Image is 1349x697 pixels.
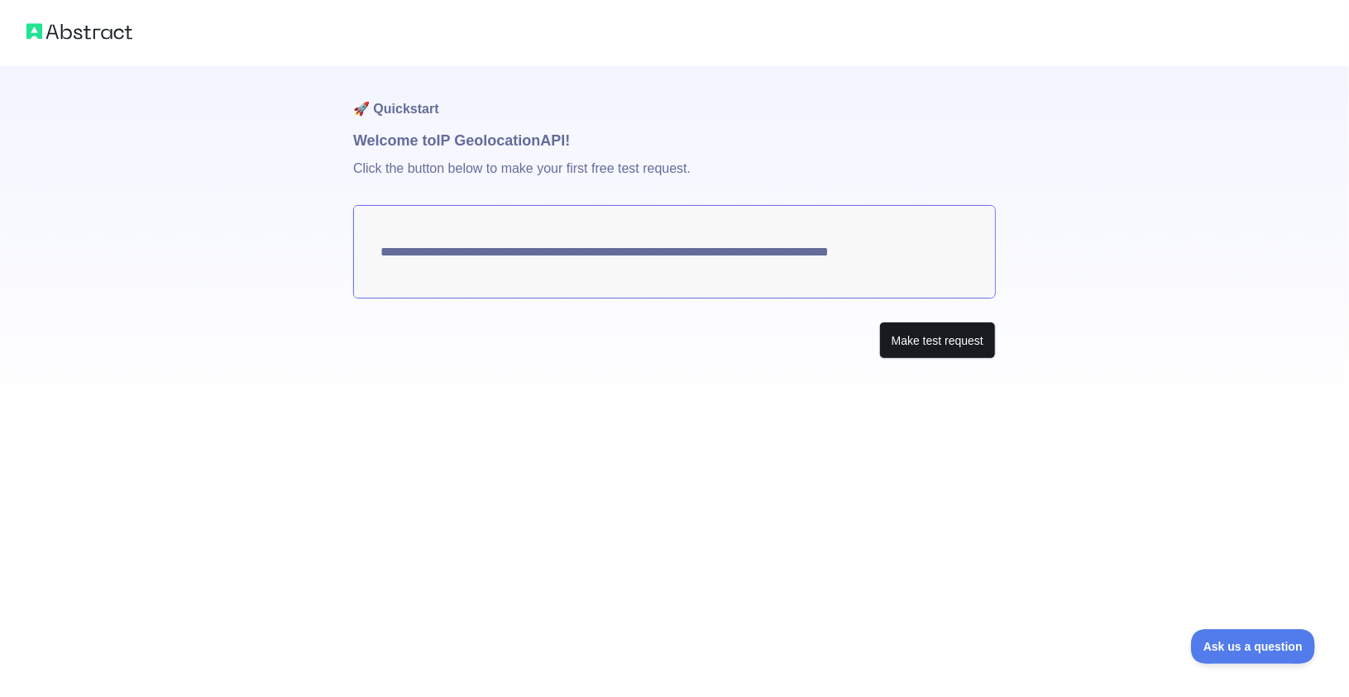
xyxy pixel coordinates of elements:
[353,66,996,129] h1: 🚀 Quickstart
[353,152,996,205] p: Click the button below to make your first free test request.
[26,20,132,43] img: Abstract logo
[1191,629,1316,664] iframe: Toggle Customer Support
[353,129,996,152] h1: Welcome to IP Geolocation API!
[879,322,996,359] button: Make test request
